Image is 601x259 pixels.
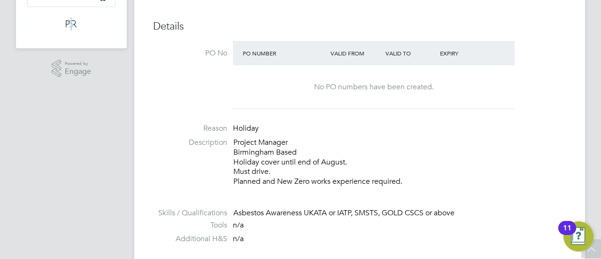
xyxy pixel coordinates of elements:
[153,20,566,33] h3: Details
[153,220,227,230] label: Tools
[65,60,91,68] span: Powered by
[65,68,91,76] span: Engage
[438,45,493,62] div: Expiry
[27,16,116,31] a: Go to home page
[233,234,244,243] span: n/a
[153,234,227,244] label: Additional H&S
[63,16,80,31] img: psrsolutions-logo-retina.png
[563,228,571,240] div: 11
[242,82,505,92] div: No PO numbers have been created.
[233,138,566,187] p: Project Manager Birmingham Based Holiday cover until end of August. Must drive. Planned and New Z...
[563,221,593,251] button: Open Resource Center, 11 new notifications
[233,220,244,230] span: n/a
[233,124,259,133] span: Holiday
[240,45,328,62] div: PO Number
[383,45,438,62] div: Valid To
[328,45,383,62] div: Valid From
[52,60,92,78] a: Powered byEngage
[233,208,566,218] div: Asbestos Awareness UKATA or IATP, SMSTS, GOLD CSCS or above
[153,138,227,148] label: Description
[153,124,227,133] label: Reason
[153,208,227,218] label: Skills / Qualifications
[153,48,227,58] label: PO No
